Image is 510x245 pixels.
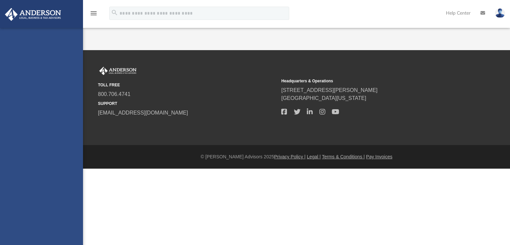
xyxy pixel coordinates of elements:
[281,87,378,93] a: [STREET_ADDRESS][PERSON_NAME]
[90,13,98,17] a: menu
[307,154,321,159] a: Legal |
[98,82,277,88] small: TOLL FREE
[322,154,365,159] a: Terms & Conditions |
[274,154,306,159] a: Privacy Policy |
[90,9,98,17] i: menu
[3,8,63,21] img: Anderson Advisors Platinum Portal
[281,95,366,101] a: [GEOGRAPHIC_DATA][US_STATE]
[366,154,392,159] a: Pay Invoices
[281,78,460,84] small: Headquarters & Operations
[111,9,118,16] i: search
[98,110,188,116] a: [EMAIL_ADDRESS][DOMAIN_NAME]
[98,67,138,75] img: Anderson Advisors Platinum Portal
[98,101,277,107] small: SUPPORT
[83,153,510,160] div: © [PERSON_NAME] Advisors 2025
[495,8,505,18] img: User Pic
[98,91,130,97] a: 800.706.4741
